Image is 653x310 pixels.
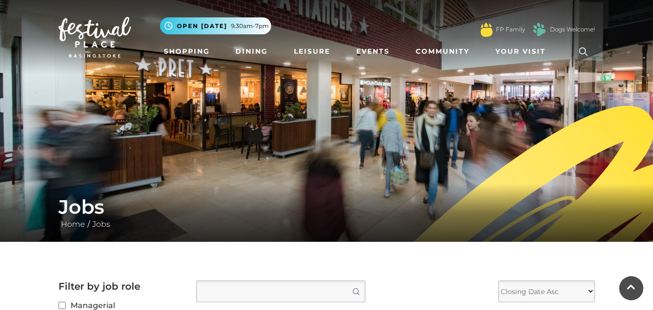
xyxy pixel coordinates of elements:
span: 9.30am-7pm [231,22,269,30]
a: Events [352,43,393,60]
a: Jobs [90,220,113,229]
span: Open [DATE] [177,22,227,30]
h1: Jobs [58,195,595,219]
img: Festival Place Logo [58,17,131,58]
a: Your Visit [492,43,554,60]
a: Dining [232,43,272,60]
a: Shopping [160,43,214,60]
h2: Filter by job role [58,280,182,292]
span: Your Visit [495,46,546,57]
a: Leisure [290,43,334,60]
a: Community [412,43,473,60]
button: Open [DATE] 9.30am-7pm [160,17,271,34]
div: / [51,195,602,230]
a: Home [58,220,87,229]
a: Dogs Welcome! [550,25,595,34]
a: FP Family [496,25,525,34]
